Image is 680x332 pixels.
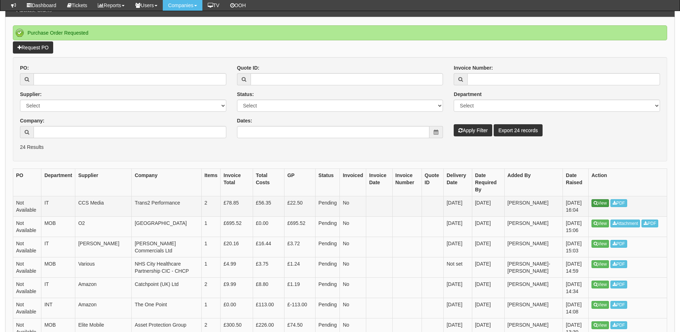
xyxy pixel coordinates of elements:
[444,298,472,318] td: [DATE]
[563,298,589,318] td: [DATE] 14:08
[75,216,132,237] td: O2
[75,257,132,277] td: Various
[504,298,563,318] td: [PERSON_NAME]
[201,216,221,237] td: 1
[41,168,75,196] th: Department
[316,257,340,277] td: Pending
[444,277,472,298] td: [DATE]
[504,216,563,237] td: [PERSON_NAME]
[340,298,366,318] td: No
[472,216,504,237] td: [DATE]
[284,237,315,257] td: £3.72
[591,301,609,309] a: View
[75,277,132,298] td: Amazon
[132,237,201,257] td: [PERSON_NAME] Commercials Ltd
[20,144,660,151] p: 24 Results
[316,168,340,196] th: Status
[472,196,504,216] td: [DATE]
[221,257,253,277] td: £4.99
[41,237,75,257] td: IT
[13,168,41,196] th: PO
[591,240,609,248] a: View
[13,196,41,216] td: Not Available
[340,168,366,196] th: Invoiced
[13,277,41,298] td: Not Available
[132,168,201,196] th: Company
[454,91,482,98] label: Department
[237,117,252,124] label: Dates:
[504,196,563,216] td: [PERSON_NAME]
[75,298,132,318] td: Amazon
[454,64,493,71] label: Invoice Number:
[253,237,284,257] td: £16.44
[641,220,658,227] a: PDF
[201,196,221,216] td: 2
[284,277,315,298] td: £1.19
[253,298,284,318] td: £113.00
[20,117,44,124] label: Company:
[444,196,472,216] td: [DATE]
[472,168,504,196] th: Date Required By
[221,277,253,298] td: £9.99
[132,216,201,237] td: [GEOGRAPHIC_DATA]
[284,216,315,237] td: £695.52
[340,237,366,257] td: No
[41,196,75,216] td: IT
[316,298,340,318] td: Pending
[444,257,472,277] td: Not set
[41,216,75,237] td: MOB
[472,277,504,298] td: [DATE]
[610,220,640,227] a: Attachment
[504,257,563,277] td: [PERSON_NAME]-[PERSON_NAME]
[504,237,563,257] td: [PERSON_NAME]
[13,216,41,237] td: Not Available
[366,168,392,196] th: Invoice Date
[201,168,221,196] th: Items
[340,196,366,216] td: No
[20,91,42,98] label: Supplier:
[75,168,132,196] th: Supplier
[316,237,340,257] td: Pending
[472,257,504,277] td: [DATE]
[610,199,627,207] a: PDF
[201,257,221,277] td: 1
[422,168,444,196] th: Quote ID
[591,321,609,329] a: View
[504,168,563,196] th: Added By
[610,301,627,309] a: PDF
[444,237,472,257] td: [DATE]
[472,237,504,257] td: [DATE]
[340,257,366,277] td: No
[132,196,201,216] td: Trans2 Performance
[253,216,284,237] td: £0.00
[13,41,53,54] a: Request PO
[221,196,253,216] td: £78.85
[132,277,201,298] td: Catchpoint (UK) Ltd
[253,196,284,216] td: £56.35
[237,91,254,98] label: Status:
[13,298,41,318] td: Not Available
[132,257,201,277] td: NHS City Healthcare Partnership CIC - CHCP
[221,298,253,318] td: £0.00
[201,298,221,318] td: 1
[392,168,422,196] th: Invoice Number
[340,216,366,237] td: No
[75,196,132,216] td: CCS Media
[75,237,132,257] td: [PERSON_NAME]
[591,260,609,268] a: View
[563,196,589,216] td: [DATE] 16:04
[610,240,627,248] a: PDF
[221,168,253,196] th: Invoice Total
[563,168,589,196] th: Date Raised
[610,281,627,288] a: PDF
[472,298,504,318] td: [DATE]
[13,237,41,257] td: Not Available
[41,257,75,277] td: MOB
[253,168,284,196] th: Total Costs
[13,25,667,40] div: Purchase Order Requested
[563,277,589,298] td: [DATE] 14:34
[221,237,253,257] td: £20.16
[316,277,340,298] td: Pending
[316,216,340,237] td: Pending
[201,277,221,298] td: 2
